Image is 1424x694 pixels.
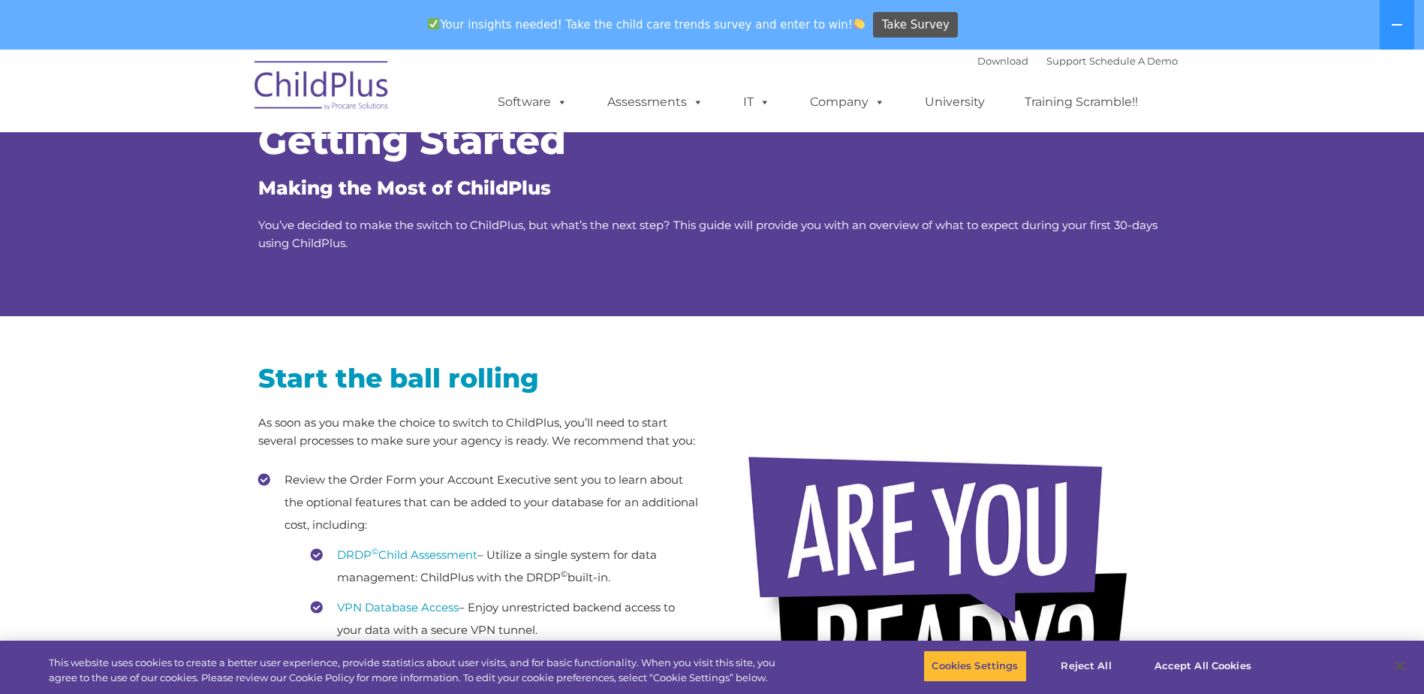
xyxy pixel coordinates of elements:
span: Making the Most of ChildPlus [258,177,551,199]
span: Your insights needed! Take the child care trends survey and enter to win! [422,10,872,39]
span: Getting Started [258,118,566,164]
span: Take Survey [882,12,950,38]
li: – Utilize a single system for data management: ChildPlus with the DRDP built-in. [311,544,701,589]
a: Company [795,87,900,117]
a: DRDP©Child Assessment [337,548,477,562]
a: Support [1046,55,1086,67]
span: You’ve decided to make the switch to ChildPlus, but what’s the next step? This guide will provide... [258,218,1158,250]
a: Schedule A Demo [1089,55,1178,67]
img: 👏 [853,18,865,29]
sup: © [372,546,378,557]
a: Training Scramble!! [1010,87,1153,117]
a: Take Survey [873,12,958,38]
img: ChildPlus by Procare Solutions [247,50,397,125]
a: VPN Database Access [337,600,459,614]
sup: © [561,569,567,579]
a: IT [728,87,785,117]
div: This website uses cookies to create a better user experience, provide statistics about user visit... [49,656,783,685]
button: Cookies Settings [923,650,1026,682]
img: ✅ [428,18,439,29]
a: Software [483,87,583,117]
h2: Start the ball rolling [258,361,701,395]
a: University [910,87,1000,117]
button: Close [1383,650,1416,683]
p: As soon as you make the choice to switch to ChildPlus, you’ll need to start several processes to ... [258,414,701,450]
li: – Enjoy unrestricted backend access to your data with a secure VPN tunnel. [311,596,701,641]
a: Download [977,55,1028,67]
button: Accept All Cookies [1146,650,1260,682]
font: | [977,55,1178,67]
a: Assessments [592,87,718,117]
button: Reject All [1040,650,1133,682]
